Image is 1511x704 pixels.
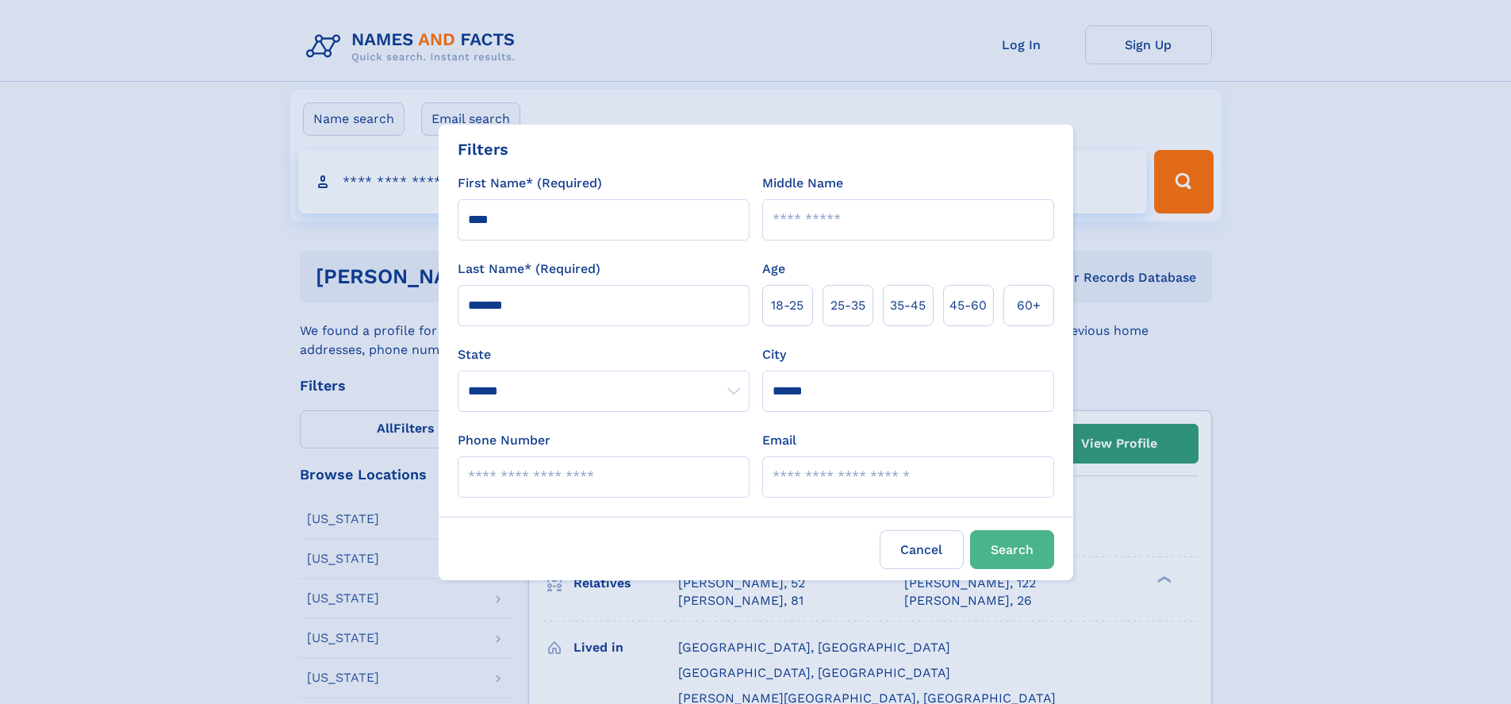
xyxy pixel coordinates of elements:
label: City [762,345,786,364]
span: 18‑25 [771,296,803,315]
div: Filters [458,137,508,161]
span: 60+ [1017,296,1041,315]
label: State [458,345,750,364]
label: Middle Name [762,174,843,193]
label: Email [762,431,796,450]
label: Age [762,260,785,279]
button: Search [970,530,1054,569]
span: 35‑45 [890,296,926,315]
label: First Name* (Required) [458,174,602,193]
label: Last Name* (Required) [458,260,600,279]
label: Phone Number [458,431,550,450]
label: Cancel [880,530,964,569]
span: 45‑60 [949,296,987,315]
span: 25‑35 [830,296,865,315]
